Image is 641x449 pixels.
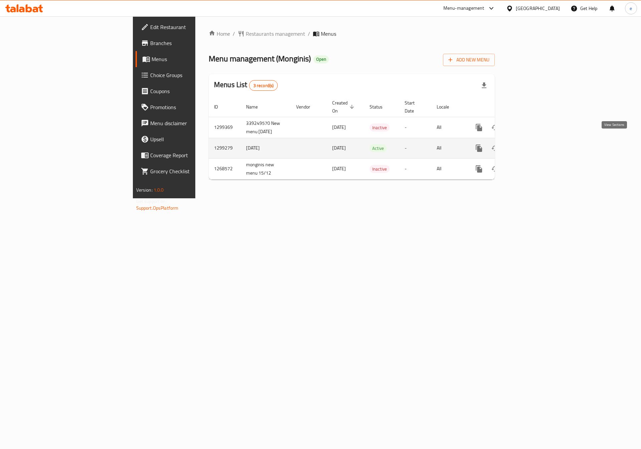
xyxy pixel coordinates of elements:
[487,161,503,177] button: Change Status
[370,124,390,132] span: Inactive
[516,5,560,12] div: [GEOGRAPHIC_DATA]
[448,56,489,64] span: Add New Menu
[241,117,291,138] td: 339249570 New menu [DATE]
[466,97,541,117] th: Actions
[313,56,329,62] span: Open
[370,145,387,152] span: Active
[150,87,235,95] span: Coupons
[136,204,179,212] a: Support.OpsPlatform
[443,4,484,12] div: Menu-management
[152,55,235,63] span: Menus
[443,54,495,66] button: Add New Menu
[476,77,492,93] div: Export file
[136,131,240,147] a: Upsell
[136,186,153,194] span: Version:
[209,30,495,38] nav: breadcrumb
[332,144,346,152] span: [DATE]
[431,117,466,138] td: All
[241,138,291,158] td: [DATE]
[136,115,240,131] a: Menu disclaimer
[246,30,305,38] span: Restaurants management
[136,147,240,163] a: Coverage Report
[296,103,319,111] span: Vendor
[487,120,503,136] button: Change Status
[321,30,336,38] span: Menus
[136,99,240,115] a: Promotions
[332,123,346,132] span: [DATE]
[332,164,346,173] span: [DATE]
[370,124,390,132] div: Inactive
[150,39,235,47] span: Branches
[136,163,240,179] a: Grocery Checklist
[249,80,278,91] div: Total records count
[399,117,431,138] td: -
[136,19,240,35] a: Edit Restaurant
[238,30,305,38] a: Restaurants management
[150,135,235,143] span: Upsell
[214,80,278,91] h2: Menus List
[136,51,240,67] a: Menus
[246,103,266,111] span: Name
[150,151,235,159] span: Coverage Report
[370,103,391,111] span: Status
[136,35,240,51] a: Branches
[209,97,541,180] table: enhanced table
[437,103,458,111] span: Locale
[471,140,487,156] button: more
[136,83,240,99] a: Coupons
[471,161,487,177] button: more
[249,82,278,89] span: 3 record(s)
[136,197,167,206] span: Get support on:
[241,158,291,179] td: monginis new menu 15/12
[630,5,632,12] span: e
[332,99,356,115] span: Created On
[150,167,235,175] span: Grocery Checklist
[405,99,423,115] span: Start Date
[136,67,240,83] a: Choice Groups
[209,51,311,66] span: Menu management ( Monginis )
[214,103,227,111] span: ID
[150,119,235,127] span: Menu disclaimer
[471,120,487,136] button: more
[150,103,235,111] span: Promotions
[150,71,235,79] span: Choice Groups
[431,158,466,179] td: All
[431,138,466,158] td: All
[313,55,329,63] div: Open
[154,186,164,194] span: 1.0.0
[150,23,235,31] span: Edit Restaurant
[370,165,390,173] span: Inactive
[308,30,310,38] li: /
[399,138,431,158] td: -
[399,158,431,179] td: -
